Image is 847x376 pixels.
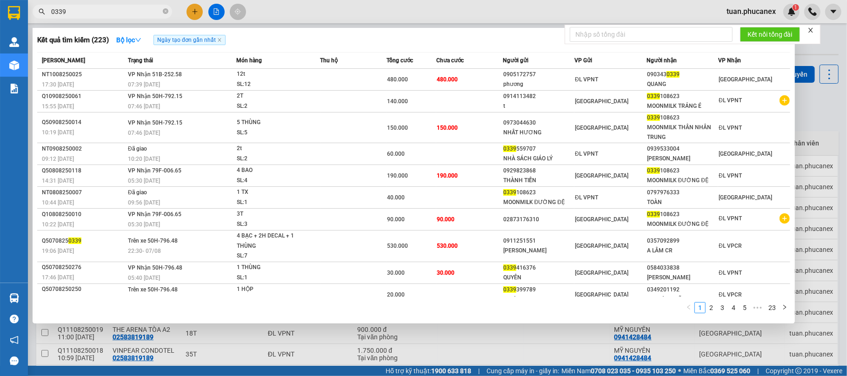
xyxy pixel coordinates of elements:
span: ĐL VPNT [575,151,598,157]
span: 0339 [647,211,660,218]
div: 0905172757 [503,70,574,79]
span: Ngày tạo đơn gần nhất [153,35,226,45]
span: 40.000 [387,194,405,201]
div: 2T [237,91,307,101]
div: 4 BAO [237,165,307,176]
span: Thu hộ [320,57,338,64]
span: ĐL VPNT [719,172,742,179]
span: 10:19 [DATE] [42,129,74,136]
div: NHÀ SÁCH GIÁO LÝ [503,154,574,164]
div: NT0808250007 [42,188,125,198]
div: 108623 [647,92,718,101]
img: logo-vxr [8,6,20,20]
div: MOONMILK THÂN NHÂN TRUNG [647,123,718,142]
div: 108623 [647,210,718,219]
img: warehouse-icon [9,293,19,303]
button: right [779,302,790,313]
div: MOONMILK TRẢNG É [647,101,718,111]
li: 4 [728,302,739,313]
div: [PERSON_NAME] [503,246,574,256]
strong: Bộ lọc [116,36,141,44]
span: message [10,356,19,365]
span: 22:30 - 07/08 [128,248,161,254]
div: 0911251551 [503,236,574,246]
span: ĐL VPNT [719,125,742,131]
span: ĐL VPCR [719,243,742,249]
span: ĐL VPNT [719,97,742,104]
div: 0914113482 [503,92,574,101]
span: 30.000 [437,270,454,276]
span: search [39,8,45,15]
span: 90.000 [387,216,405,223]
span: [GEOGRAPHIC_DATA] [575,125,628,131]
div: NT1008250025 [42,70,125,79]
li: 1 [694,302,706,313]
div: MOONMILK ĐƯỜNG ĐỆ [647,219,718,229]
div: 1 HỘP [237,284,307,295]
span: 0339 [68,237,81,244]
span: VP Gửi [574,57,592,64]
div: 108623 [647,113,718,123]
li: Next 5 Pages [750,302,765,313]
div: 416376 [503,263,574,273]
div: 02873176310 [503,215,574,224]
li: Previous Page [683,302,694,313]
span: Kết nối tổng đài [747,29,793,40]
span: 10:44 [DATE] [42,199,74,206]
span: 60.000 [387,151,405,157]
span: 150.000 [387,125,408,131]
div: 0357092899 [647,236,718,246]
h3: Kết quả tìm kiếm ( 223 ) [37,35,109,45]
a: 4 [728,303,739,313]
img: warehouse-icon [9,60,19,70]
a: 23 [766,303,779,313]
div: SL: 2 [237,154,307,164]
li: 23 [765,302,779,313]
div: 399789 [503,285,574,295]
span: Món hàng [236,57,262,64]
span: 07:46 [DATE] [128,103,160,110]
span: [GEOGRAPHIC_DATA] [719,76,772,83]
div: 12t [237,69,307,79]
div: Q50908250014 [42,118,125,127]
span: ••• [750,302,765,313]
span: 30.000 [387,270,405,276]
span: 05:30 [DATE] [128,221,160,228]
span: 17:11 [DATE] [42,296,74,303]
span: 0339 [503,189,516,196]
div: NHIỆM [503,295,574,304]
span: 15:55 [DATE] [42,103,74,110]
span: 190.000 [437,172,458,179]
div: MOONMILK ĐƯỜNG ĐỆ [503,198,574,207]
div: NHẤT HƯƠNG [503,128,574,138]
span: 07:46 [DATE] [128,130,160,136]
span: [GEOGRAPHIC_DATA] [719,151,772,157]
span: [GEOGRAPHIC_DATA] [575,291,628,298]
div: SL: 5 [237,128,307,138]
span: 140.000 [387,98,408,105]
div: t [503,101,574,111]
span: close [217,38,222,42]
div: Q10908250061 [42,92,125,101]
span: close-circle [163,8,168,14]
div: SL: 4 [237,176,307,186]
div: Q50708250250 [42,284,125,294]
span: Trên xe 50H-796.48 [128,286,178,293]
span: close-circle [163,7,168,16]
span: right [782,304,787,310]
span: 05:30 [DATE] [128,178,160,184]
span: close [807,27,814,33]
button: Bộ lọcdown [109,33,149,47]
span: 0339 [667,71,680,78]
span: Người gửi [503,57,528,64]
span: 0339 [647,93,660,99]
span: 90.000 [437,216,454,223]
div: 559707 [503,144,574,154]
span: 0339 [503,286,516,293]
span: 20.000 [387,291,405,298]
input: Tìm tên, số ĐT hoặc mã đơn [51,7,161,17]
div: SL: 1 [237,273,307,283]
span: [GEOGRAPHIC_DATA] [575,243,628,249]
a: 1 [695,303,705,313]
div: phương [503,79,574,89]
